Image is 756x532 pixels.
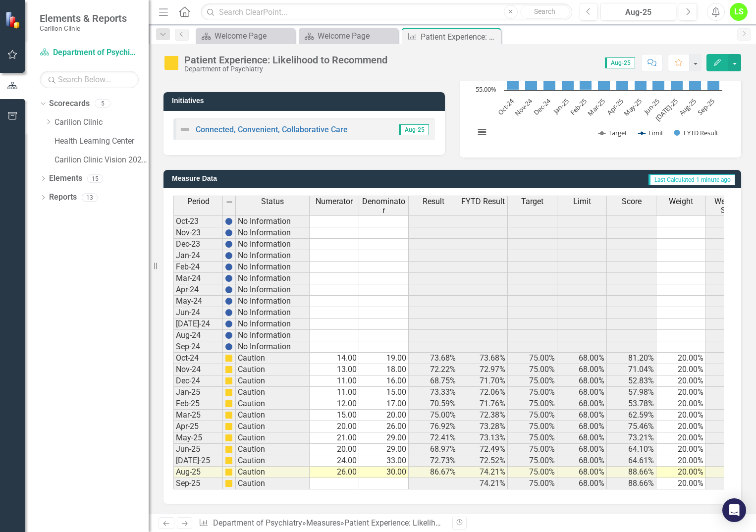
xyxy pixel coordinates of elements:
[730,3,748,21] button: LS
[706,410,756,421] td: 12.52%
[520,5,570,19] button: Search
[706,455,756,467] td: 12.92%
[236,375,310,387] td: Caution
[236,432,310,444] td: Caution
[225,400,233,408] img: cBAA0RP0Y6D5n+AAAAAElFTkSuQmCC
[656,353,706,364] td: 20.00%
[359,353,409,364] td: 19.00
[172,175,364,182] h3: Measure Data
[461,197,505,206] span: FYTD Result
[656,387,706,398] td: 20.00%
[359,410,409,421] td: 20.00
[458,410,508,421] td: 72.38%
[199,518,445,529] div: » »
[423,197,444,206] span: Result
[605,57,635,68] span: Aug-25
[557,375,607,387] td: 68.00%
[557,478,607,489] td: 68.00%
[173,250,223,262] td: Jan-24
[173,478,223,489] td: Sep-25
[310,410,359,421] td: 15.00
[184,65,387,73] div: Department of Psychiatry
[656,421,706,432] td: 20.00%
[568,97,589,117] text: Feb-25
[225,217,233,225] img: BgCOk07PiH71IgAAAABJRU5ErkJggg==
[604,6,673,18] div: Aug-25
[198,30,292,42] a: Welcome Page
[399,124,429,135] span: Aug-25
[40,24,127,32] small: Carilion Clinic
[600,3,676,21] button: Aug-25
[359,432,409,444] td: 29.00
[359,398,409,410] td: 17.00
[236,455,310,467] td: Caution
[173,375,223,387] td: Dec-24
[656,444,706,455] td: 20.00%
[534,7,555,15] span: Search
[173,341,223,353] td: Sep-24
[225,377,233,385] img: cBAA0RP0Y6D5n+AAAAAElFTkSuQmCC
[706,467,756,478] td: 17.73%
[173,387,223,398] td: Jan-25
[706,353,756,364] td: 16.24%
[310,421,359,432] td: 20.00
[236,341,310,353] td: No Information
[236,478,310,489] td: Caution
[225,286,233,294] img: BgCOk07PiH71IgAAAABJRU5ErkJggg==
[409,364,458,375] td: 72.22%
[5,11,22,29] img: ClearPoint Strategy
[557,421,607,432] td: 68.00%
[607,410,656,421] td: 62.59%
[708,197,753,214] span: Weighted Score
[310,353,359,364] td: 14.00
[656,375,706,387] td: 20.00%
[173,364,223,375] td: Nov-24
[656,364,706,375] td: 20.00%
[225,343,233,351] img: BgCOk07PiH71IgAAAABJRU5ErkJggg==
[173,319,223,330] td: [DATE]-24
[225,263,233,271] img: BgCOk07PiH71IgAAAABJRU5ErkJggg==
[421,31,498,43] div: Patient Experience: Likelihood to Recommend
[236,262,310,273] td: No Information
[458,432,508,444] td: 73.13%
[598,128,628,137] button: Show Target
[225,445,233,453] img: cBAA0RP0Y6D5n+AAAAAElFTkSuQmCC
[653,97,680,123] text: [DATE]-25
[508,353,557,364] td: 75.00%
[173,432,223,444] td: May-25
[607,364,656,375] td: 71.04%
[458,364,508,375] td: 72.97%
[225,479,233,487] img: cBAA0RP0Y6D5n+AAAAAElFTkSuQmCC
[310,444,359,455] td: 20.00
[508,444,557,455] td: 75.00%
[409,375,458,387] td: 68.75%
[607,353,656,364] td: 81.20%
[409,432,458,444] td: 72.41%
[409,444,458,455] td: 68.97%
[656,432,706,444] td: 20.00%
[409,410,458,421] td: 75.00%
[40,71,139,88] input: Search Below...
[607,387,656,398] td: 57.98%
[496,96,516,116] text: Oct-24
[669,197,693,206] span: Weight
[409,387,458,398] td: 73.33%
[225,468,233,476] img: cBAA0RP0Y6D5n+AAAAAElFTkSuQmCC
[225,366,233,373] img: cBAA0RP0Y6D5n+AAAAAElFTkSuQmCC
[361,197,406,214] span: Denominator
[236,330,310,341] td: No Information
[225,297,233,305] img: BgCOk07PiH71IgAAAABJRU5ErkJggg==
[607,455,656,467] td: 64.61%
[225,423,233,430] img: cBAA0RP0Y6D5n+AAAAAElFTkSuQmCC
[236,410,310,421] td: Caution
[173,227,223,239] td: Nov-23
[236,307,310,319] td: No Information
[173,467,223,478] td: Aug-25
[508,410,557,421] td: 75.00%
[163,55,179,71] img: Caution
[225,274,233,282] img: BgCOk07PiH71IgAAAABJRU5ErkJggg==
[173,239,223,250] td: Dec-23
[236,250,310,262] td: No Information
[310,455,359,467] td: 24.00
